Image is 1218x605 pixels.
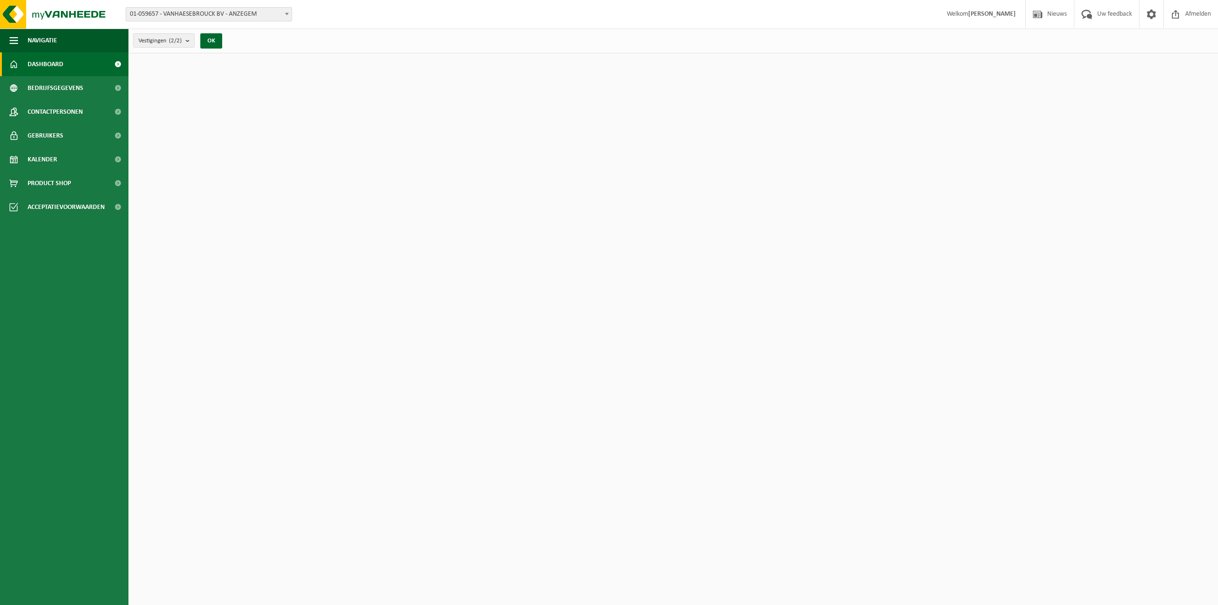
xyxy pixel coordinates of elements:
span: Gebruikers [28,124,63,148]
span: Acceptatievoorwaarden [28,195,105,219]
span: 01-059657 - VANHAESEBROUCK BV - ANZEGEM [126,8,292,21]
button: Vestigingen(2/2) [133,33,195,48]
span: Dashboard [28,52,63,76]
span: 01-059657 - VANHAESEBROUCK BV - ANZEGEM [126,7,292,21]
strong: [PERSON_NAME] [968,10,1016,18]
span: Navigatie [28,29,57,52]
count: (2/2) [169,38,182,44]
span: Bedrijfsgegevens [28,76,83,100]
span: Product Shop [28,171,71,195]
span: Vestigingen [138,34,182,48]
span: Contactpersonen [28,100,83,124]
button: OK [200,33,222,49]
span: Kalender [28,148,57,171]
